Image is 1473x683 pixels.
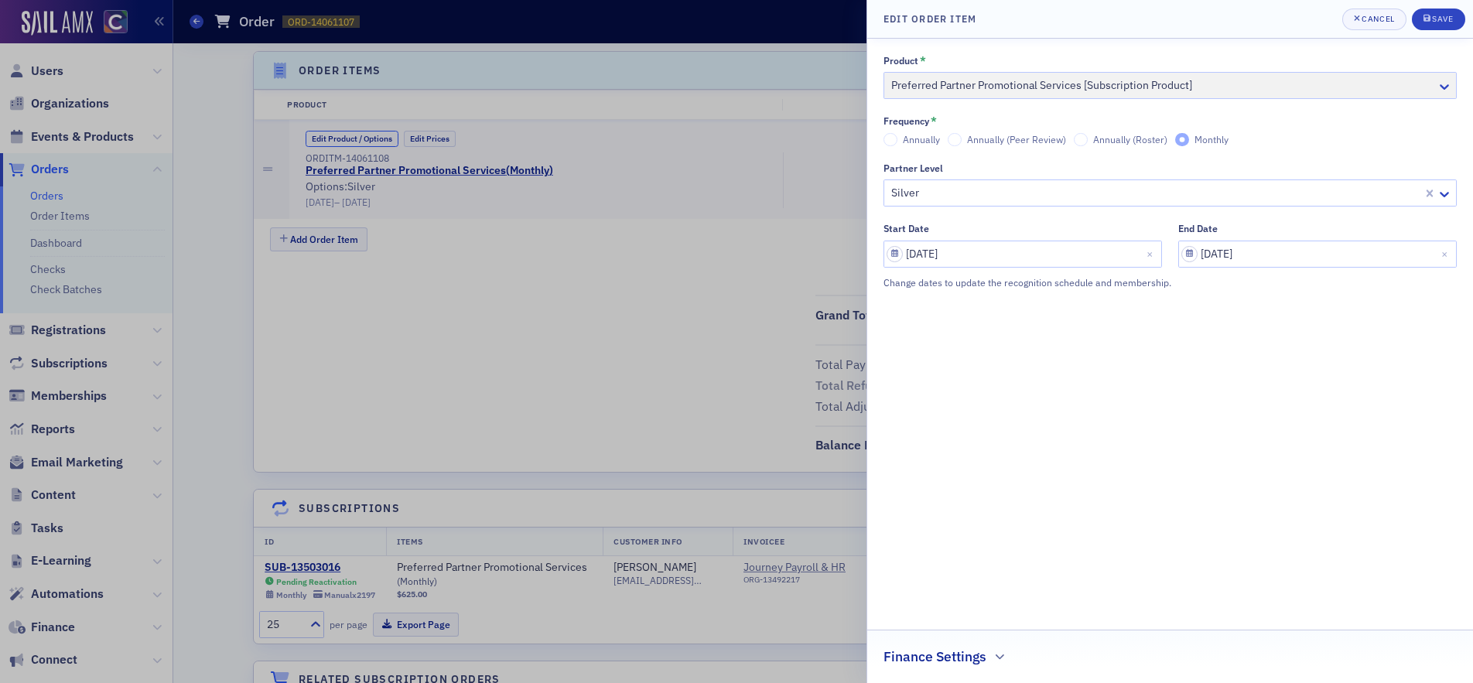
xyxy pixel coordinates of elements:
[883,162,943,174] div: Partner Level
[948,133,962,147] input: Annually (Peer Review)
[1342,9,1406,30] button: Cancel
[1412,9,1465,30] button: Save
[883,115,929,127] div: Frequency
[1175,133,1189,147] input: Monthly
[883,273,1403,290] div: Change dates to update the recognition schedule and membership.
[883,241,1162,268] input: MM/DD/YYYY
[883,55,918,67] div: Product
[1074,133,1088,147] input: Annually (Roster)
[883,12,976,26] h4: Edit Order Item
[1093,133,1167,145] span: Annually (Roster)
[1194,133,1229,145] span: Monthly
[1178,223,1218,234] div: End Date
[883,133,897,147] input: Annually
[1436,241,1457,268] button: Close
[1141,241,1162,268] button: Close
[920,55,926,66] abbr: This field is required
[967,133,1066,145] span: Annually (Peer Review)
[883,647,986,667] h2: Finance Settings
[931,115,937,126] abbr: This field is required
[1178,241,1457,268] input: MM/DD/YYYY
[903,133,940,145] span: Annually
[883,223,929,234] div: Start Date
[1362,15,1394,23] div: Cancel
[1432,15,1453,23] div: Save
